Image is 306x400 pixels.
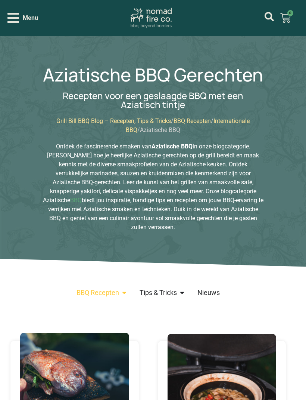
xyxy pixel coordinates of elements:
[56,117,171,124] a: Grill Bill BBQ Blog – Recepten, Tips & Tricks
[271,8,300,28] a: 0
[265,12,274,21] a: mijn account
[42,142,264,232] p: Ontdek de fascinerende smaken van in onze blogcategorie. [PERSON_NAME] hoe je heerlijke Aziatisch...
[7,11,38,24] div: Open/Close Menu
[287,10,293,16] span: 0
[140,126,180,133] span: Aziatische BBQ
[140,285,177,300] a: Tips & Tricks
[131,7,172,28] img: Nomad Fire Co
[23,13,38,22] span: Menu
[174,117,211,124] a: BBQ Recepten
[126,117,250,133] a: Internationale BBQ
[76,285,119,300] a: BBQ Recepten
[137,126,140,133] span: /
[42,91,264,109] h2: Recepten voor een geslaagde BBQ met een Aziatisch tintje
[152,143,193,150] strong: Aziatische BBQ
[70,197,82,204] a: BBQ
[197,285,220,300] a: Nieuws
[171,117,174,124] span: /
[43,66,263,84] h1: Aziatische BBQ Gerechten
[211,117,213,124] span: /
